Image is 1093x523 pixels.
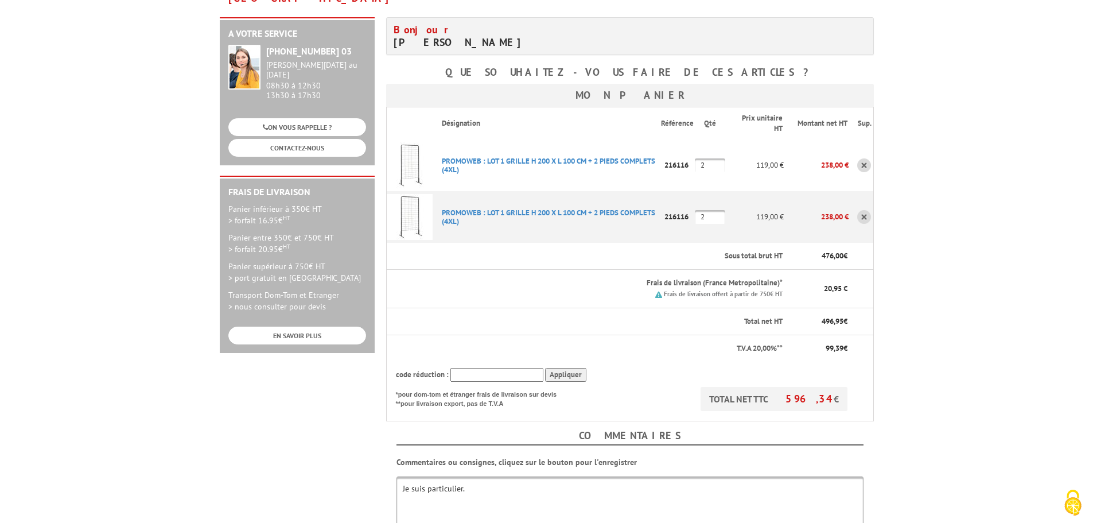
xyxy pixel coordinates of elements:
[283,242,290,250] sup: HT
[442,156,655,175] a: PROMOWEB : LOT 1 GRILLE H 200 X L 100 CM + 2 PIEDS COMPLETS (4XL)
[661,118,694,129] p: Référence
[793,251,847,262] p: €
[793,118,847,129] p: Montant net HT
[442,208,655,226] a: PROMOWEB : LOT 1 GRILLE H 200 X L 100 CM + 2 PIEDS COMPLETS (4XL)
[734,113,783,134] p: Prix unitaire HT
[228,327,366,344] a: EN SAVOIR PLUS
[283,214,290,222] sup: HT
[849,107,873,140] th: Sup.
[394,24,621,49] h4: [PERSON_NAME]
[396,316,783,327] p: Total net HT
[793,343,847,354] p: €
[701,387,847,411] p: TOTAL NET TTC €
[725,155,784,175] p: 119,00 €
[784,155,849,175] p: 238,00 €
[228,118,366,136] a: ON VOUS RAPPELLE ?
[228,45,260,90] img: widget-service.jpg
[266,60,366,80] div: [PERSON_NAME][DATE] au [DATE]
[442,278,783,289] p: Frais de livraison (France Metropolitaine)*
[725,207,784,227] p: 119,00 €
[545,368,586,382] input: Appliquer
[664,290,783,298] small: Frais de livraison offert à partir de 750€ HT
[387,194,433,240] img: PROMOWEB : LOT 1 GRILLE H 200 X L 100 CM + 2 PIEDS COMPLETS (4XL)
[228,289,366,312] p: Transport Dom-Tom et Etranger
[661,207,695,227] p: 216116
[228,301,326,312] span: > nous consulter pour devis
[824,284,847,293] span: 20,95 €
[228,232,366,255] p: Panier entre 350€ et 750€ HT
[228,139,366,157] a: CONTACTEZ-NOUS
[228,187,366,197] h2: Frais de Livraison
[655,291,662,298] img: picto.png
[396,343,783,354] p: T.V.A 20,00%**
[228,29,366,39] h2: A votre service
[784,207,849,227] p: 238,00 €
[396,387,568,408] p: *pour dom-tom et étranger frais de livraison sur devis **pour livraison export, pas de T.V.A
[1053,484,1093,523] button: Cookies (fenêtre modale)
[396,370,449,379] span: code réduction :
[266,60,366,100] div: 08h30 à 12h30 13h30 à 17h30
[445,65,814,79] b: Que souhaitez-vous faire de ces articles ?
[433,107,661,140] th: Désignation
[228,203,366,226] p: Panier inférieur à 350€ HT
[394,23,454,36] span: Bonjour
[433,243,784,270] th: Sous total brut HT
[228,244,290,254] span: > forfait 20.95€
[785,392,834,405] span: 596,34
[396,427,863,445] h4: Commentaires
[826,343,843,353] span: 99,39
[695,107,725,140] th: Qté
[1059,489,1087,517] img: Cookies (fenêtre modale)
[387,142,433,188] img: PROMOWEB : LOT 1 GRILLE H 200 X L 100 CM + 2 PIEDS COMPLETS (4XL)
[822,316,843,326] span: 496,95
[661,155,695,175] p: 216116
[228,215,290,226] span: > forfait 16.95€
[228,273,361,283] span: > port gratuit en [GEOGRAPHIC_DATA]
[793,316,847,327] p: €
[266,45,352,57] strong: [PHONE_NUMBER] 03
[228,261,366,284] p: Panier supérieur à 750€ HT
[396,457,637,467] b: Commentaires ou consignes, cliquez sur le bouton pour l'enregistrer
[386,84,874,107] h3: Mon panier
[822,251,843,261] span: 476,00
